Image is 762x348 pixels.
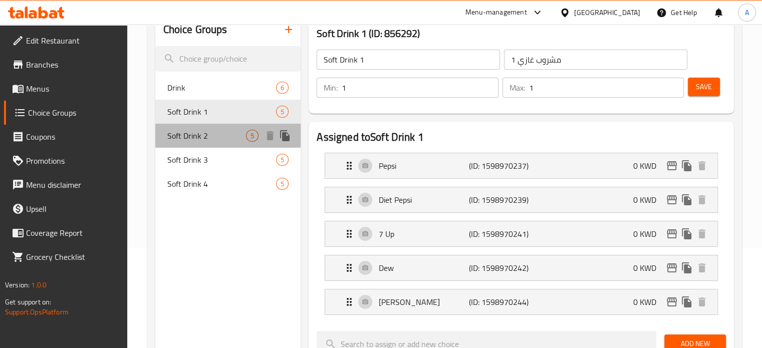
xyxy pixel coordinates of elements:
span: 5 [277,155,288,165]
li: Expand [317,217,726,251]
span: Coverage Report [26,227,119,239]
span: 1.0.0 [31,278,47,291]
p: Pepsi [379,160,468,172]
li: Expand [317,251,726,285]
button: delete [694,192,709,207]
a: Upsell [4,197,127,221]
a: Promotions [4,149,127,173]
button: duplicate [679,260,694,275]
button: edit [664,294,679,309]
p: (ID: 1598970241) [469,228,529,240]
div: Menu-management [465,7,527,19]
button: duplicate [278,128,293,143]
div: Expand [325,255,717,280]
h2: Assigned to Soft Drink 1 [317,130,726,145]
span: 6 [277,83,288,93]
div: Choices [276,154,289,166]
li: Expand [317,285,726,319]
div: Expand [325,221,717,246]
p: 0 KWD [633,262,664,274]
button: duplicate [679,226,694,241]
p: Diet Pepsi [379,194,468,206]
span: Edit Restaurant [26,35,119,47]
a: Grocery Checklist [4,245,127,269]
div: Soft Drink 35 [155,148,301,172]
a: Menus [4,77,127,101]
span: Soft Drink 2 [167,130,246,142]
div: Choices [276,82,289,94]
div: Choices [246,130,259,142]
a: Coupons [4,125,127,149]
button: Save [688,78,720,96]
button: delete [263,128,278,143]
p: 0 KWD [633,160,664,172]
span: Menus [26,83,119,95]
span: Soft Drink 1 [167,106,277,118]
p: (ID: 1598970242) [469,262,529,274]
p: Max: [510,82,525,94]
a: Coverage Report [4,221,127,245]
button: delete [694,158,709,173]
p: (ID: 1598970239) [469,194,529,206]
h2: Choice Groups [163,22,227,37]
a: Support.OpsPlatform [5,305,69,318]
span: Save [696,81,712,93]
button: edit [664,260,679,275]
button: delete [694,260,709,275]
a: Edit Restaurant [4,29,127,53]
p: 0 KWD [633,296,664,308]
p: [PERSON_NAME] [379,296,468,308]
p: (ID: 1598970237) [469,160,529,172]
button: delete [694,294,709,309]
button: edit [664,158,679,173]
button: edit [664,192,679,207]
li: Expand [317,183,726,217]
span: Get support on: [5,295,51,308]
div: Soft Drink 25deleteduplicate [155,124,301,148]
span: 5 [277,107,288,117]
div: [GEOGRAPHIC_DATA] [574,7,640,18]
span: Soft Drink 3 [167,154,277,166]
button: edit [664,226,679,241]
a: Choice Groups [4,101,127,125]
span: Coupons [26,131,119,143]
span: Branches [26,59,119,71]
span: Drink [167,82,277,94]
h3: Soft Drink 1 (ID: 856292) [317,26,726,42]
button: duplicate [679,192,694,207]
button: duplicate [679,294,694,309]
p: 0 KWD [633,194,664,206]
span: Soft Drink 4 [167,178,277,190]
span: Menu disclaimer [26,179,119,191]
span: Promotions [26,155,119,167]
p: (ID: 1598970244) [469,296,529,308]
p: Min: [324,82,338,94]
p: 7 Up [379,228,468,240]
input: search [155,46,301,72]
span: A [745,7,749,18]
div: Soft Drink 15 [155,100,301,124]
button: duplicate [679,158,694,173]
a: Branches [4,53,127,77]
div: Expand [325,289,717,314]
div: Choices [276,178,289,190]
li: Expand [317,149,726,183]
div: Soft Drink 45 [155,172,301,196]
span: Upsell [26,203,119,215]
span: Grocery Checklist [26,251,119,263]
button: delete [694,226,709,241]
p: Dew [379,262,468,274]
div: Choices [276,106,289,118]
div: Drink6 [155,76,301,100]
span: 5 [277,179,288,189]
a: Menu disclaimer [4,173,127,197]
div: Expand [325,153,717,178]
span: 5 [246,131,258,141]
div: Expand [325,187,717,212]
span: Version: [5,278,30,291]
p: 0 KWD [633,228,664,240]
span: Choice Groups [28,107,119,119]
